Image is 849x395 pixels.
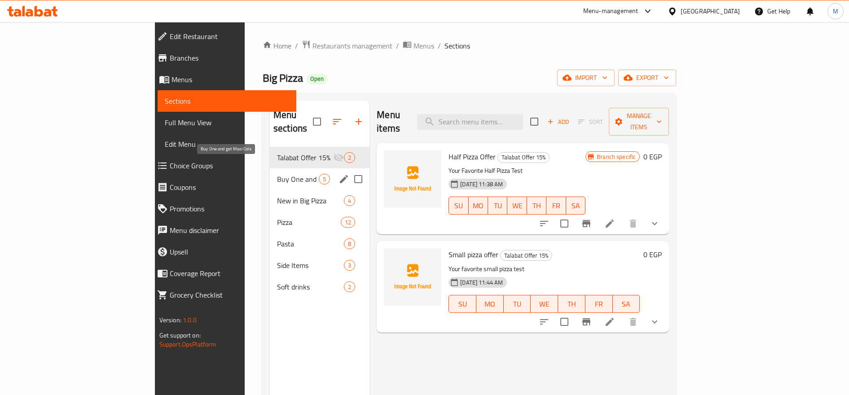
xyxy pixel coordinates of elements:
button: TH [558,295,585,313]
button: SU [449,197,468,215]
span: WE [534,298,554,311]
span: Sections [444,40,470,51]
span: 2 [344,283,355,291]
div: Side Items [277,260,344,271]
span: New in Big Pizza [277,195,344,206]
span: 8 [344,240,355,248]
span: Menus [172,74,290,85]
a: Grocery Checklist [150,284,297,306]
span: Branches [170,53,290,63]
span: Select all sections [308,112,326,131]
span: 5 [319,175,330,184]
span: Half Pizza Offer [449,150,496,163]
button: Add [544,115,572,129]
button: SU [449,295,476,313]
p: Your Favorite Half Pizza Test [449,165,585,176]
a: Edit menu item [604,316,615,327]
span: Talabat Offer 15% [498,152,549,162]
button: Manage items [609,108,669,136]
span: Select to update [555,214,574,233]
a: Branches [150,47,297,69]
button: Branch-specific-item [576,311,597,333]
span: 3 [344,261,355,270]
div: Soft drinks2 [270,276,370,298]
button: MO [476,295,504,313]
div: items [319,174,330,184]
span: import [564,72,607,83]
div: [GEOGRAPHIC_DATA] [681,6,740,16]
h2: Menu items [377,108,406,135]
button: WE [507,197,527,215]
div: New in Big Pizza4 [270,190,370,211]
span: Soft drinks [277,281,344,292]
h6: 0 EGP [643,248,662,261]
svg: Inactive section [333,152,344,163]
a: Choice Groups [150,155,297,176]
div: items [344,238,355,249]
div: Pasta8 [270,233,370,255]
span: MO [480,298,500,311]
li: / [396,40,399,51]
button: show more [644,311,665,333]
span: Pasta [277,238,344,249]
span: FR [589,298,609,311]
span: Buy One and get Maxi Cola [277,174,319,184]
nav: Menu sections [270,143,370,301]
span: Coupons [170,182,290,193]
span: Add [546,117,570,127]
a: Promotions [150,198,297,219]
button: SA [566,197,585,215]
span: SU [453,298,473,311]
div: items [344,281,355,292]
span: Version: [159,314,181,326]
button: Branch-specific-item [576,213,597,234]
svg: Show Choices [649,218,660,229]
span: Pizza [277,217,341,228]
span: Talabat Offer 15% [501,250,552,261]
div: Talabat Offer 15% [497,152,550,163]
span: M [833,6,838,16]
span: Promotions [170,203,290,214]
span: Full Menu View [165,117,290,128]
a: Coupons [150,176,297,198]
button: TH [527,197,546,215]
button: TU [488,197,507,215]
button: MO [469,197,488,215]
span: 4 [344,197,355,205]
span: Restaurants management [312,40,392,51]
span: Coverage Report [170,268,290,279]
span: SA [570,199,582,212]
span: TU [507,298,528,311]
nav: breadcrumb [263,40,676,52]
a: Full Menu View [158,112,297,133]
div: Pizza12 [270,211,370,233]
a: Edit Restaurant [150,26,297,47]
span: Branch specific [593,153,639,161]
span: Grocery Checklist [170,290,290,300]
span: Select to update [555,312,574,331]
a: Coverage Report [150,263,297,284]
div: items [344,152,355,163]
button: delete [622,311,644,333]
div: items [344,195,355,206]
span: Menu disclaimer [170,225,290,236]
a: Upsell [150,241,297,263]
span: [DATE] 11:44 AM [457,278,506,287]
span: SA [616,298,637,311]
a: Support.OpsPlatform [159,338,216,350]
span: SU [453,199,465,212]
span: [DATE] 11:38 AM [457,180,506,189]
button: edit [337,172,351,186]
button: sort-choices [533,311,555,333]
button: FR [546,197,566,215]
span: 12 [341,218,355,227]
button: delete [622,213,644,234]
span: WE [511,199,523,212]
span: Get support on: [159,329,201,341]
span: Choice Groups [170,160,290,171]
span: Upsell [170,246,290,257]
span: Open [307,75,327,83]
